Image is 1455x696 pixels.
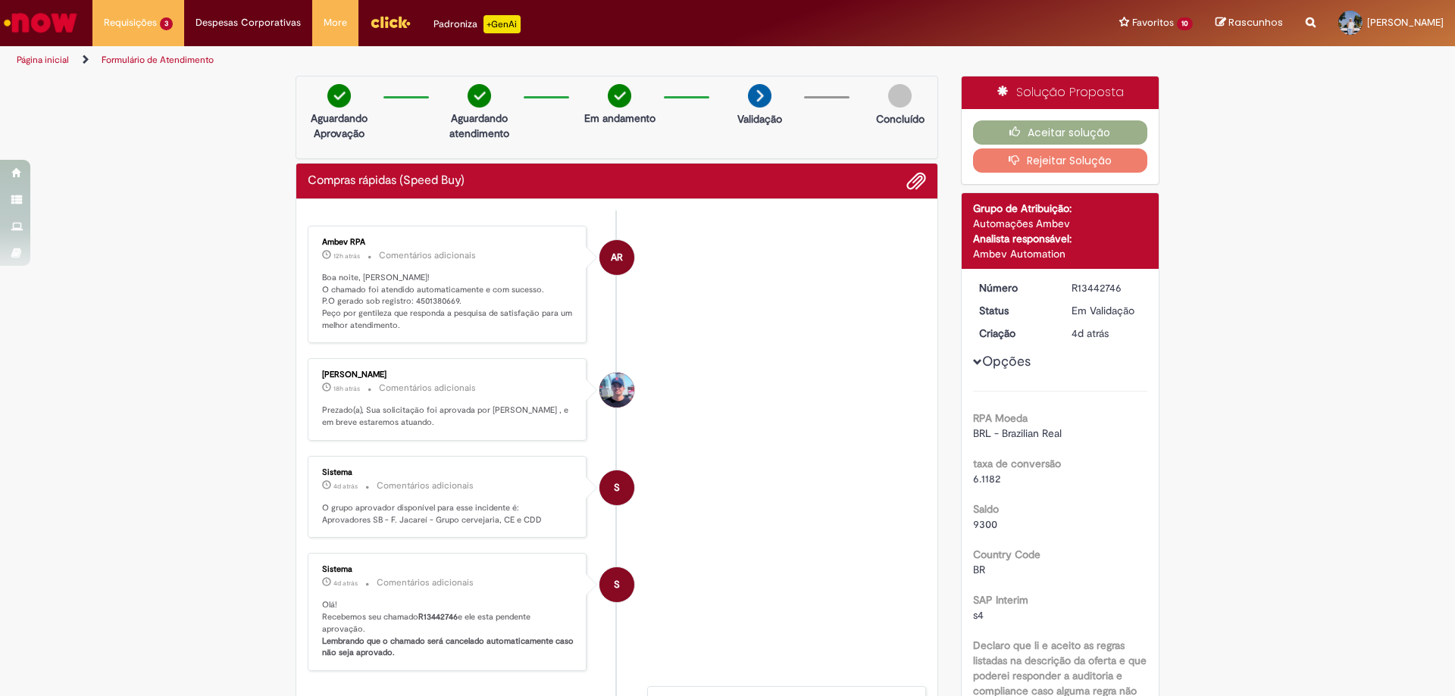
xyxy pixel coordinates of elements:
[973,148,1148,173] button: Rejeitar Solução
[322,370,574,379] div: [PERSON_NAME]
[2,8,80,38] img: ServiceNow
[333,482,358,491] time: 25/08/2025 08:31:43
[322,502,574,526] p: O grupo aprovador disponível para esse incidente é: Aprovadores SB - F. Jacareí - Grupo cervejari...
[333,384,360,393] time: 27/08/2025 15:46:26
[1132,15,1174,30] span: Favoritos
[333,251,360,261] span: 12h atrás
[973,120,1148,145] button: Aceitar solução
[876,111,925,126] p: Concluído
[1228,15,1283,30] span: Rascunhos
[599,240,634,275] div: Ambev RPA
[614,566,620,603] span: S
[1367,16,1444,29] span: [PERSON_NAME]
[608,84,631,108] img: check-circle-green.png
[973,231,1148,246] div: Analista responsável:
[973,517,997,531] span: 9300
[418,611,458,623] b: R13442746
[1072,280,1142,295] div: R13442746
[599,470,634,505] div: System
[322,599,574,659] p: Olá! Recebemos seu chamado e ele esta pendente aprovação.
[196,15,301,30] span: Despesas Corporativas
[302,111,376,141] p: Aguardando Aprovação
[611,239,623,276] span: AR
[973,472,1000,485] span: 6.1182
[11,46,959,74] ul: Trilhas de página
[973,216,1148,231] div: Automações Ambev
[973,246,1148,261] div: Ambev Automation
[333,482,358,491] span: 4d atrás
[973,457,1061,470] b: taxa de conversão
[370,11,411,33] img: click_logo_yellow_360x200.png
[308,174,465,188] h2: Compras rápidas (Speed Buy) Histórico de tíquete
[584,111,656,126] p: Em andamento
[322,238,574,247] div: Ambev RPA
[17,54,69,66] a: Página inicial
[973,548,1040,561] b: Country Code
[102,54,214,66] a: Formulário de Atendimento
[379,249,476,262] small: Comentários adicionais
[377,479,474,492] small: Comentários adicionais
[973,502,999,516] b: Saldo
[973,563,985,576] span: BR
[333,251,360,261] time: 27/08/2025 22:43:20
[1072,326,1109,340] span: 4d atrás
[104,15,157,30] span: Requisições
[968,303,1061,318] dt: Status
[1216,16,1283,30] a: Rascunhos
[322,272,574,332] p: Boa noite, [PERSON_NAME]! O chamado foi atendido automaticamente e com sucesso. P.O gerado sob re...
[333,579,358,588] span: 4d atrás
[322,468,574,477] div: Sistema
[1072,326,1109,340] time: 25/08/2025 08:31:30
[968,326,1061,341] dt: Criação
[443,111,516,141] p: Aguardando atendimento
[906,171,926,191] button: Adicionar anexos
[973,201,1148,216] div: Grupo de Atribuição:
[433,15,521,33] div: Padroniza
[377,576,474,589] small: Comentários adicionais
[1072,303,1142,318] div: Em Validação
[322,635,576,659] b: Lembrando que o chamado será cancelado automaticamente caso não seja aprovado.
[322,565,574,574] div: Sistema
[1072,326,1142,341] div: 25/08/2025 08:31:30
[599,373,634,407] div: Alan Pedro Araujo Maia
[333,579,358,588] time: 25/08/2025 08:31:42
[973,593,1028,607] b: SAP Interim
[599,567,634,602] div: System
[973,608,984,622] span: s4
[324,15,347,30] span: More
[962,76,1159,109] div: Solução Proposta
[322,404,574,428] p: Prezado(a), Sua solicitação foi aprovada por [PERSON_NAME] , e em breve estaremos atuando.
[973,426,1062,440] span: BRL - Brazilian Real
[379,382,476,395] small: Comentários adicionais
[737,111,782,126] p: Validação
[973,411,1028,425] b: RPA Moeda
[614,470,620,506] span: S
[968,280,1061,295] dt: Número
[888,84,912,108] img: img-circle-grey.png
[1177,17,1193,30] span: 10
[468,84,491,108] img: check-circle-green.png
[160,17,173,30] span: 3
[327,84,351,108] img: check-circle-green.png
[483,15,521,33] p: +GenAi
[748,84,771,108] img: arrow-next.png
[333,384,360,393] span: 18h atrás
